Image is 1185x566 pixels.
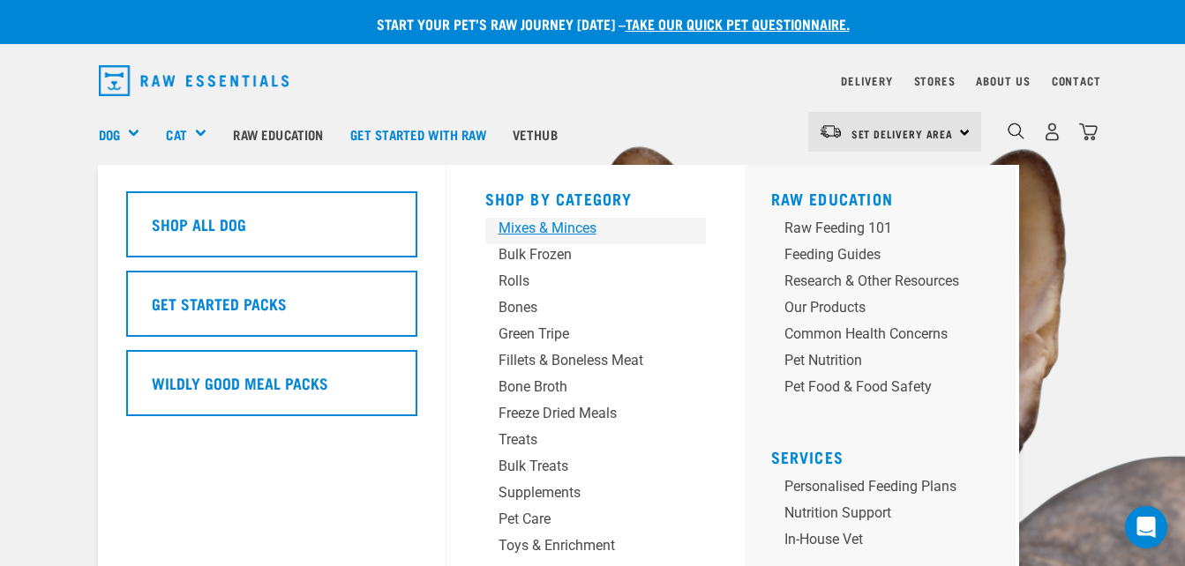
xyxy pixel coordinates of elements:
[771,448,1001,462] h5: Services
[976,78,1030,84] a: About Us
[485,403,706,429] a: Freeze Dried Meals
[771,476,1001,503] a: Personalised Feeding Plans
[771,244,1001,271] a: Feeding Guides
[499,297,664,318] div: Bones
[152,292,287,315] h5: Get Started Packs
[1008,123,1024,139] img: home-icon-1@2x.png
[499,99,571,169] a: Vethub
[126,350,417,429] a: Wildly Good Meal Packs
[485,376,706,403] a: Bone Broth
[1043,123,1061,141] img: user.png
[499,509,664,530] div: Pet Care
[771,194,894,203] a: Raw Education
[499,482,664,503] div: Supplements
[485,509,706,535] a: Pet Care
[784,376,959,398] div: Pet Food & Food Safety
[1079,123,1098,141] img: home-icon@2x.png
[499,456,664,477] div: Bulk Treats
[499,244,664,265] div: Bulk Frozen
[771,529,1001,555] a: In-house vet
[626,19,850,27] a: take our quick pet questionnaire.
[1125,506,1167,548] div: Open Intercom Messenger
[485,429,706,456] a: Treats
[499,324,664,345] div: Green Tripe
[841,78,892,84] a: Delivery
[784,271,959,292] div: Research & Other Resources
[85,58,1101,103] nav: dropdown navigation
[485,244,706,271] a: Bulk Frozen
[499,535,664,556] div: Toys & Enrichment
[499,429,664,451] div: Treats
[485,535,706,562] a: Toys & Enrichment
[851,130,954,137] span: Set Delivery Area
[771,350,1001,376] a: Pet Nutrition
[499,376,664,398] div: Bone Broth
[819,123,843,139] img: van-moving.png
[784,297,959,318] div: Our Products
[485,324,706,350] a: Green Tripe
[166,124,186,145] a: Cat
[485,190,706,204] h5: Shop By Category
[337,99,499,169] a: Get started with Raw
[485,456,706,482] a: Bulk Treats
[771,376,1001,403] a: Pet Food & Food Safety
[784,324,959,345] div: Common Health Concerns
[499,218,664,239] div: Mixes & Minces
[220,99,336,169] a: Raw Education
[99,65,289,96] img: Raw Essentials Logo
[771,297,1001,324] a: Our Products
[771,271,1001,297] a: Research & Other Resources
[784,350,959,371] div: Pet Nutrition
[485,350,706,376] a: Fillets & Boneless Meat
[771,218,1001,244] a: Raw Feeding 101
[914,78,956,84] a: Stores
[1052,78,1101,84] a: Contact
[485,297,706,324] a: Bones
[126,271,417,350] a: Get Started Packs
[784,244,959,265] div: Feeding Guides
[499,403,664,424] div: Freeze Dried Meals
[771,324,1001,350] a: Common Health Concerns
[499,271,664,292] div: Rolls
[771,503,1001,529] a: Nutrition Support
[99,124,120,145] a: Dog
[499,350,664,371] div: Fillets & Boneless Meat
[152,212,246,235] h5: Shop All Dog
[784,218,959,239] div: Raw Feeding 101
[485,482,706,509] a: Supplements
[152,371,328,394] h5: Wildly Good Meal Packs
[485,218,706,244] a: Mixes & Minces
[485,271,706,297] a: Rolls
[126,191,417,271] a: Shop All Dog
